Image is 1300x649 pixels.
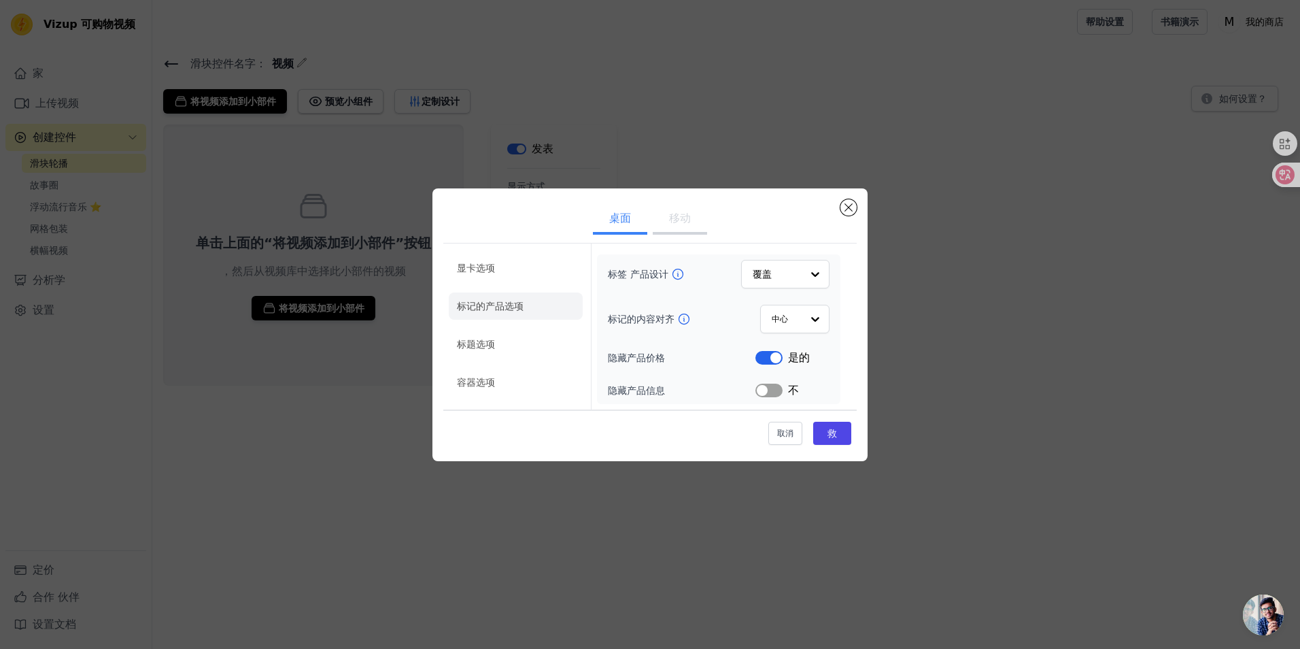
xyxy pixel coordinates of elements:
[827,428,837,439] font: 救
[449,369,583,396] li: 容器选项
[840,199,857,216] button: 关闭模态
[788,382,799,399] span: 不
[449,254,583,282] li: 显卡选项
[768,422,802,445] button: 取消
[608,267,670,281] label: 标签 产品设计
[593,205,647,235] button: 桌面
[653,205,707,235] button: 移动
[608,384,755,397] label: 隐藏产品信息
[608,312,677,326] label: 标记的内容对齐
[608,351,755,365] label: 隐藏产品价格
[788,350,810,366] span: 是的
[449,331,583,358] li: 标题选项
[1243,595,1284,635] a: 开放式聊天
[449,293,583,320] li: 标记的产品选项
